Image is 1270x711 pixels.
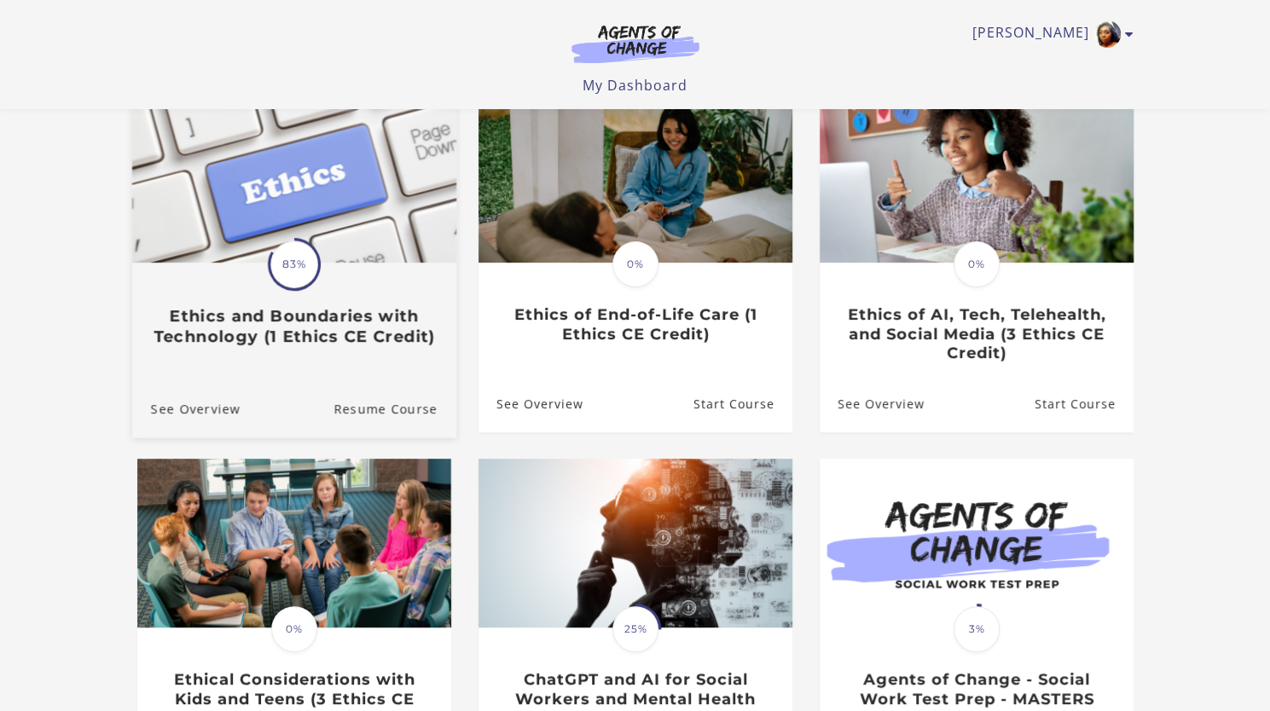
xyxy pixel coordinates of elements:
[150,306,437,345] h3: Ethics and Boundaries with Technology (1 Ethics CE Credit)
[583,76,687,95] a: My Dashboard
[954,606,1000,652] span: 3%
[693,376,792,431] a: Ethics of End-of-Life Care (1 Ethics CE Credit): Resume Course
[333,379,456,436] a: Ethics and Boundaries with Technology (1 Ethics CE Credit): Resume Course
[271,606,317,652] span: 0%
[612,606,658,652] span: 25%
[1034,376,1133,431] a: Ethics of AI, Tech, Telehealth, and Social Media (3 Ethics CE Credit): Resume Course
[478,376,583,431] a: Ethics of End-of-Life Care (1 Ethics CE Credit): See Overview
[612,241,658,287] span: 0%
[270,240,318,288] span: 83%
[496,305,774,344] h3: Ethics of End-of-Life Care (1 Ethics CE Credit)
[838,305,1115,363] h3: Ethics of AI, Tech, Telehealth, and Social Media (3 Ethics CE Credit)
[131,379,240,436] a: Ethics and Boundaries with Technology (1 Ethics CE Credit): See Overview
[954,241,1000,287] span: 0%
[820,376,925,431] a: Ethics of AI, Tech, Telehealth, and Social Media (3 Ethics CE Credit): See Overview
[554,24,717,63] img: Agents of Change Logo
[972,20,1125,48] a: Toggle menu
[838,670,1115,708] h3: Agents of Change - Social Work Test Prep - MASTERS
